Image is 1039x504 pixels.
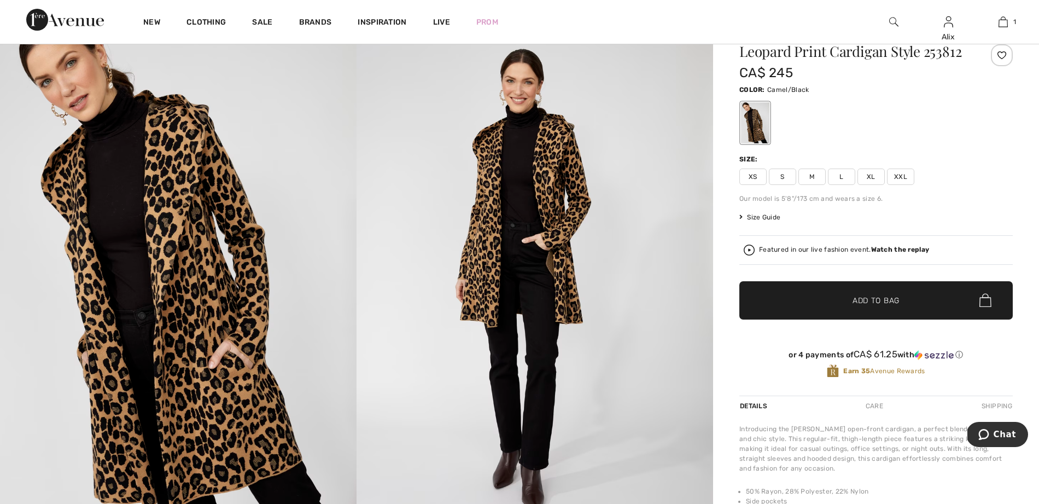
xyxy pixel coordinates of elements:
span: Size Guide [739,212,780,222]
a: 1 [976,15,1030,28]
span: CA$ 61.25 [854,349,897,360]
img: Bag.svg [979,293,991,308]
img: search the website [889,15,898,28]
a: Sign In [944,16,953,27]
img: Avenue Rewards [827,364,839,379]
img: My Info [944,15,953,28]
div: Shipping [979,396,1013,416]
span: 1 [1013,17,1016,27]
img: My Bag [999,15,1008,28]
a: Sale [252,18,272,29]
div: Camel/Black [741,102,769,143]
span: XXL [887,169,914,185]
span: L [828,169,855,185]
span: XL [857,169,885,185]
img: Watch the replay [744,245,755,256]
div: Alix [921,31,975,43]
div: Our model is 5'8"/173 cm and wears a size 6. [739,194,1013,204]
img: Sezzle [914,350,954,360]
button: Add to Bag [739,281,1013,320]
li: 50% Rayon, 28% Polyester, 22% Nylon [746,486,1013,496]
div: or 4 payments ofCA$ 61.25withSezzle Click to learn more about Sezzle [739,349,1013,364]
a: Clothing [186,18,226,29]
iframe: Opens a widget where you can chat to one of our agents [967,422,1028,449]
div: Introducing the [PERSON_NAME] open-front cardigan, a perfect blend of casual and chic style. This... [739,424,1013,473]
span: XS [739,169,767,185]
h1: Leopard Print Cardigan Style 253812 [739,44,967,59]
span: Add to Bag [853,294,900,306]
div: Size: [739,154,760,164]
div: Care [856,396,892,416]
div: or 4 payments of with [739,349,1013,360]
span: Camel/Black [767,86,809,94]
span: Inspiration [358,18,406,29]
span: S [769,169,796,185]
a: Prom [476,16,498,28]
span: Avenue Rewards [843,366,925,376]
a: Brands [299,18,332,29]
strong: Earn 35 [843,367,870,375]
div: Details [739,396,770,416]
a: Live [433,16,450,28]
a: New [143,18,160,29]
span: M [798,169,826,185]
strong: Watch the replay [871,246,930,253]
img: 1ère Avenue [26,9,104,31]
span: Color: [739,86,765,94]
div: Featured in our live fashion event. [759,246,929,253]
span: CA$ 245 [739,65,793,80]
